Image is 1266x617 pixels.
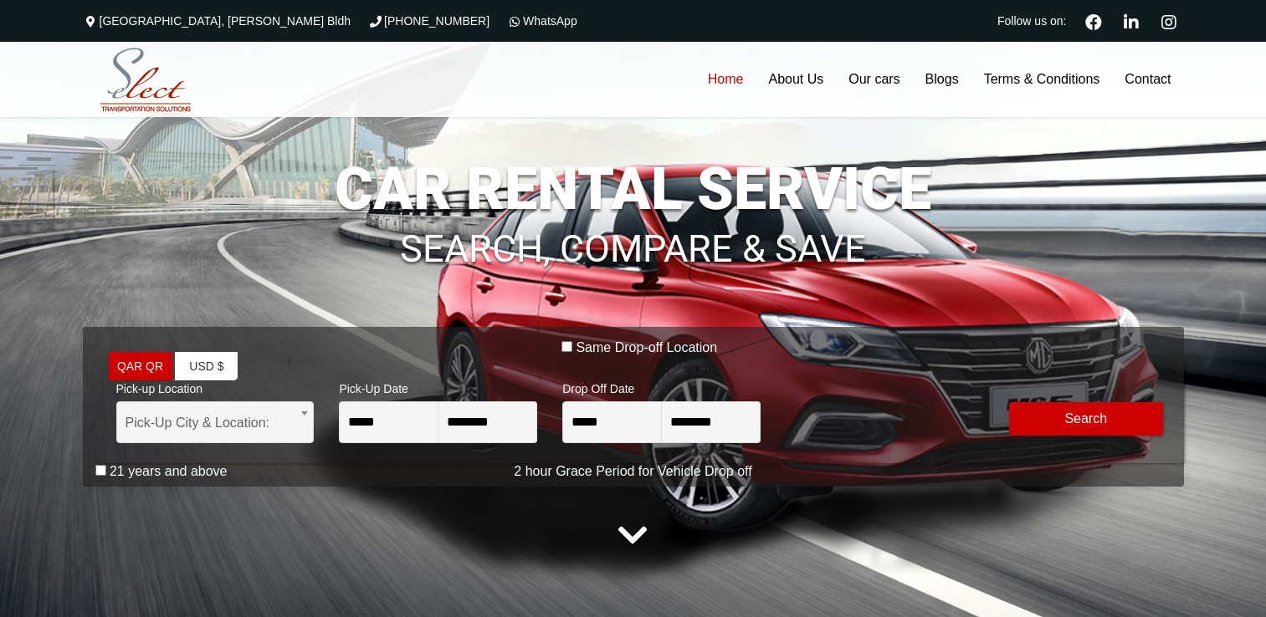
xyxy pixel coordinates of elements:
[83,160,1184,218] h1: CAR RENTAL SERVICE
[109,352,172,381] a: QAR QR
[576,339,717,356] label: Same Drop-off Location
[367,14,489,28] a: [PHONE_NUMBER]
[1009,402,1163,436] button: Modify Search
[83,461,1184,482] p: 2 hour Grace Period for Vehicle Drop off
[175,352,238,381] a: USD $
[913,42,971,117] a: Blogs
[1117,12,1146,30] a: Linkedin
[756,42,836,117] a: About Us
[83,205,1184,268] h1: SEARCH, COMPARE & SAVE
[971,42,1113,117] a: Terms & Conditions
[562,371,761,401] span: Drop Off Date
[1079,12,1109,30] a: Facebook
[339,371,537,401] span: Pick-Up Date
[836,42,912,117] a: Our cars
[1155,12,1184,30] a: Instagram
[695,42,756,117] a: Home
[1112,42,1183,117] a: Contact
[506,14,577,28] a: WhatsApp
[87,44,204,116] img: Select Rent a Car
